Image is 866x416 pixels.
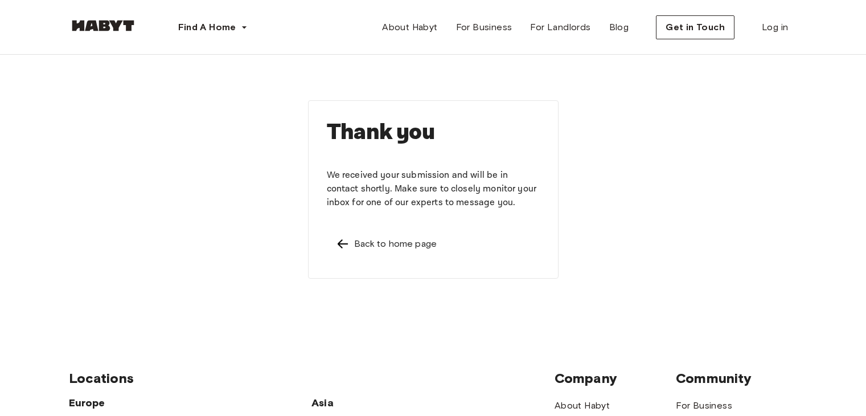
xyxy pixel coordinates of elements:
[354,237,437,251] div: Back to home page
[456,21,512,34] span: For Business
[169,16,257,39] button: Find A Home
[373,16,446,39] a: About Habyt
[336,237,350,251] img: Left pointing arrow
[69,396,312,410] span: Europe
[555,370,676,387] span: Company
[69,370,555,387] span: Locations
[762,21,788,34] span: Log in
[69,20,137,31] img: Habyt
[656,15,734,39] button: Get in Touch
[178,21,236,34] span: Find A Home
[555,399,610,413] a: About Habyt
[600,16,638,39] a: Blog
[382,21,437,34] span: About Habyt
[530,21,590,34] span: For Landlords
[666,21,725,34] span: Get in Touch
[447,16,522,39] a: For Business
[676,370,797,387] span: Community
[521,16,600,39] a: For Landlords
[676,399,732,413] a: For Business
[753,16,797,39] a: Log in
[327,169,540,210] p: We received your submission and will be in contact shortly. Make sure to closely monitor your inb...
[327,119,540,146] h1: Thank you
[311,396,433,410] span: Asia
[327,228,540,260] a: Left pointing arrowBack to home page
[609,21,629,34] span: Blog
